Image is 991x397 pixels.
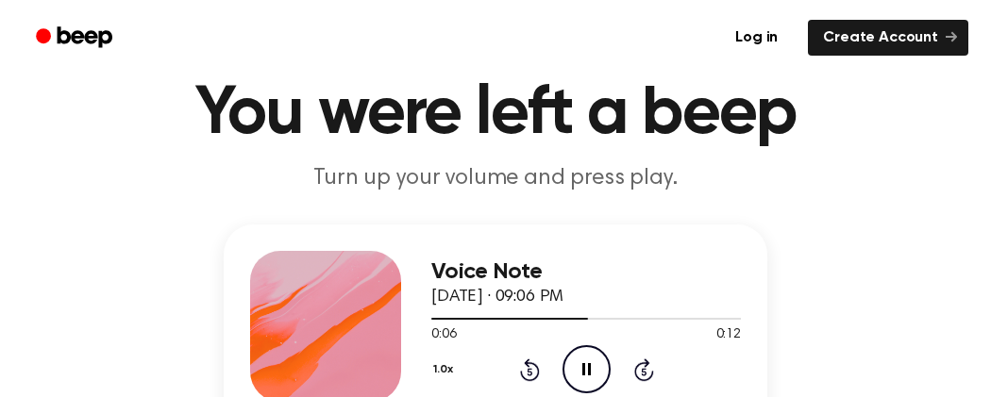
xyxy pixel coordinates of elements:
[23,80,968,148] h1: You were left a beep
[431,354,460,386] button: 1.0x
[431,325,456,345] span: 0:06
[431,259,741,285] h3: Voice Note
[133,163,858,194] p: Turn up your volume and press play.
[808,20,968,56] a: Create Account
[23,20,129,57] a: Beep
[431,289,563,306] span: [DATE] · 09:06 PM
[716,16,797,59] a: Log in
[716,325,741,345] span: 0:12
